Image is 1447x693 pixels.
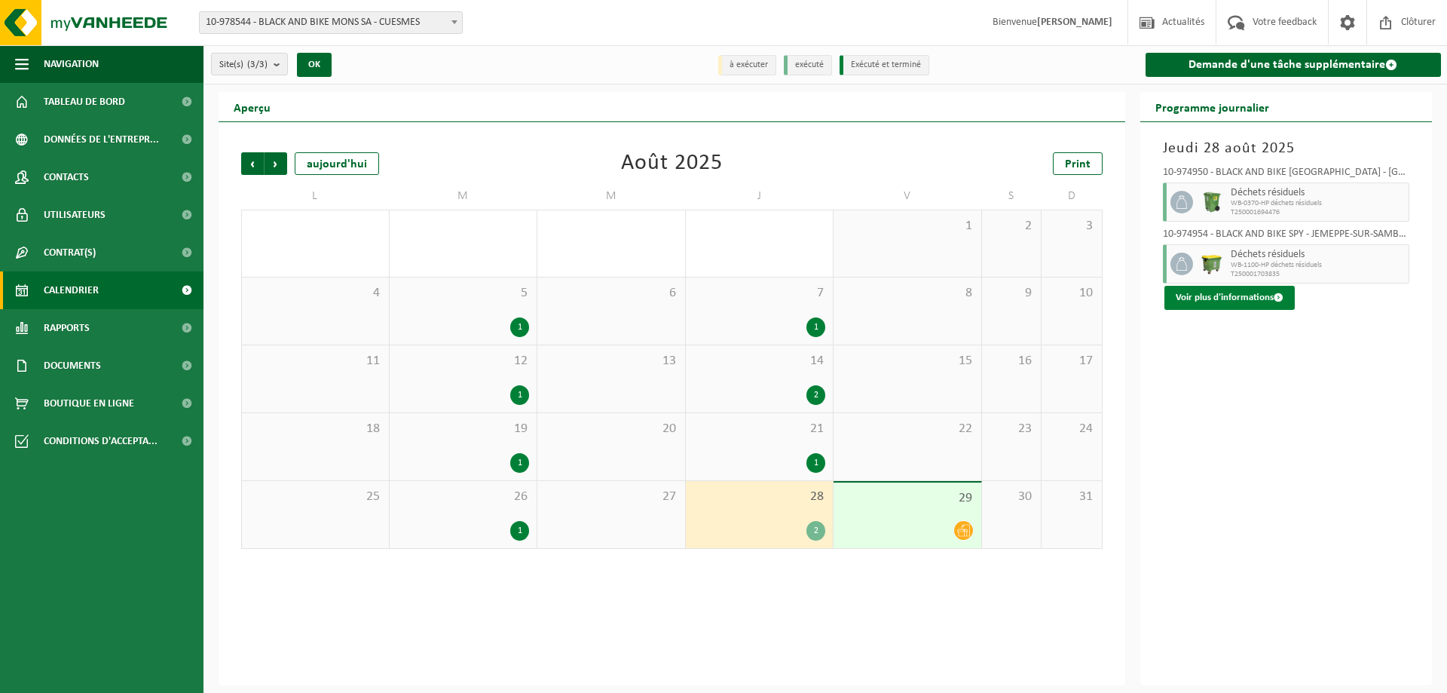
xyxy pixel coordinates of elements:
span: 29 [841,490,974,507]
span: Utilisateurs [44,196,106,234]
button: OK [297,53,332,77]
span: 10-978544 - BLACK AND BIKE MONS SA - CUESMES [200,12,462,33]
span: 12 [397,353,530,369]
div: 2 [806,521,825,541]
span: 16 [990,353,1034,369]
h2: Programme journalier [1140,92,1284,121]
span: Rapports [44,309,90,347]
img: WB-0370-HPE-GN-51 [1201,191,1223,213]
span: Suivant [265,152,287,175]
li: Exécuté et terminé [840,55,929,75]
span: 10 [1049,285,1094,302]
span: 31 [1049,489,1094,505]
span: 28 [693,489,826,505]
button: Site(s)(3/3) [211,53,288,75]
td: D [1042,182,1102,210]
span: 6 [545,285,678,302]
span: Tableau de bord [44,83,125,121]
span: 14 [693,353,826,369]
span: 8 [841,285,974,302]
button: Voir plus d'informations [1164,286,1295,310]
span: 9 [990,285,1034,302]
span: Print [1065,158,1091,170]
span: 23 [990,421,1034,437]
span: 15 [841,353,974,369]
span: 27 [545,489,678,505]
span: 18 [249,421,381,437]
td: M [537,182,686,210]
span: Site(s) [219,54,268,76]
h3: Jeudi 28 août 2025 [1163,137,1410,160]
div: aujourd'hui [295,152,379,175]
span: Déchets résiduels [1231,187,1406,199]
span: Déchets résiduels [1231,249,1406,261]
span: Contacts [44,158,89,196]
span: Boutique en ligne [44,385,134,422]
span: 1 [841,218,974,235]
span: Précédent [241,152,264,175]
div: 1 [510,385,529,405]
span: Calendrier [44,271,99,309]
span: 25 [249,489,381,505]
span: Navigation [44,45,99,83]
span: WB-1100-HP déchets résiduels [1231,261,1406,270]
span: 21 [693,421,826,437]
a: Print [1053,152,1103,175]
td: L [241,182,390,210]
span: 11 [249,353,381,369]
td: J [686,182,834,210]
li: exécuté [784,55,832,75]
div: 2 [806,385,825,405]
span: WB-0370-HP déchets résiduels [1231,199,1406,208]
div: 10-974950 - BLACK AND BIKE [GEOGRAPHIC_DATA] - [GEOGRAPHIC_DATA] [1163,167,1410,182]
count: (3/3) [247,60,268,69]
span: Contrat(s) [44,234,96,271]
div: 1 [806,317,825,337]
span: 4 [249,285,381,302]
span: Documents [44,347,101,385]
span: 2 [990,218,1034,235]
span: 7 [693,285,826,302]
span: T250001703835 [1231,270,1406,279]
li: à exécuter [718,55,776,75]
span: 30 [990,489,1034,505]
div: 10-974954 - BLACK AND BIKE SPY - JEMEPPE-SUR-SAMBRE [1163,229,1410,244]
td: S [982,182,1042,210]
span: 19 [397,421,530,437]
span: 3 [1049,218,1094,235]
span: Conditions d'accepta... [44,422,158,460]
span: 26 [397,489,530,505]
div: 1 [806,453,825,473]
span: 20 [545,421,678,437]
span: 13 [545,353,678,369]
div: 1 [510,521,529,541]
span: 10-978544 - BLACK AND BIKE MONS SA - CUESMES [199,11,463,34]
div: 1 [510,317,529,337]
span: 22 [841,421,974,437]
td: V [834,182,982,210]
span: T250001694476 [1231,208,1406,217]
span: 24 [1049,421,1094,437]
a: Demande d'une tâche supplémentaire [1146,53,1442,77]
div: Août 2025 [621,152,723,175]
img: WB-1100-HPE-GN-51 [1201,253,1223,275]
td: M [390,182,538,210]
span: 5 [397,285,530,302]
strong: [PERSON_NAME] [1037,17,1112,28]
span: 17 [1049,353,1094,369]
span: Données de l'entrepr... [44,121,159,158]
div: 1 [510,453,529,473]
h2: Aperçu [219,92,286,121]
